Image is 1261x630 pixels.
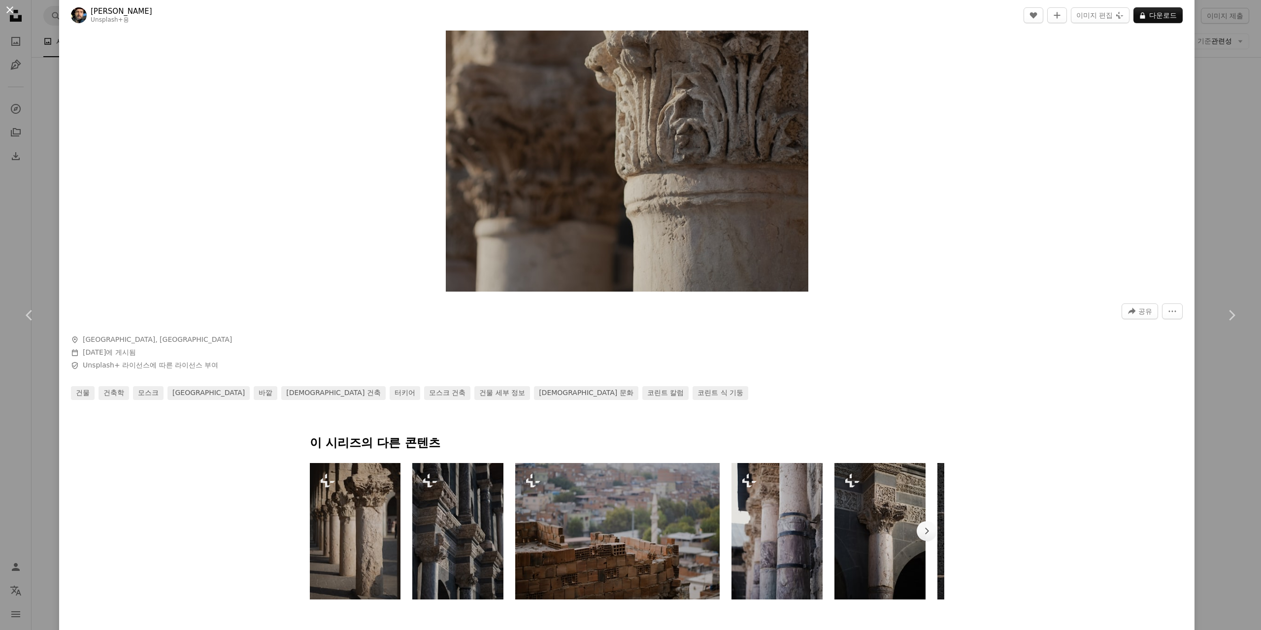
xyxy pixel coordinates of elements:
[310,527,401,535] a: 나란히 앉아 있는 돌기둥 한 줄
[83,361,218,370] span: 에 따른 라이선스 부여
[731,463,823,599] img: 배경에 시계가 있는 열의 클로즈업
[731,527,823,535] a: 배경에 시계가 있는 열의 클로즈업
[310,463,401,599] img: 나란히 앉아 있는 돌기둥 한 줄
[515,527,720,535] a: 건물 꼭대기에 앉아 있는 벽돌 더미
[91,16,152,24] div: 용
[1138,304,1152,319] span: 공유
[99,386,129,400] a: 건축학
[133,386,164,400] a: 모스크
[83,348,136,356] span: 에 게시됨
[71,386,95,400] a: 건물
[1202,268,1261,363] a: 다음
[167,386,250,400] a: [GEOGRAPHIC_DATA]
[83,348,106,356] time: 2022년 11월 11일 오후 5시 56분 32초 GMT+9
[1162,303,1183,319] button: 더 많은 작업
[91,16,123,23] a: Unsplash+
[515,463,720,599] img: 건물 꼭대기에 앉아 있는 벽돌 더미
[83,361,150,369] a: Unsplash+ 라이선스
[693,386,748,400] a: 코린트 식 기둥
[71,7,87,23] img: Levi Meir Clancy의 프로필로 이동
[310,435,944,451] p: 이 시리즈의 다른 콘텐츠
[1071,7,1129,23] button: 이미지 편집
[1133,7,1183,23] button: 다운로드
[281,386,386,400] a: [DEMOGRAPHIC_DATA] 건축
[474,386,530,400] a: 건물 세부 정보
[390,386,420,400] a: 터키어
[642,386,689,400] a: 코린트 칼럼
[834,463,926,599] img: 건물에 있는 기둥의 클로즈업
[254,386,277,400] a: 바깥
[412,463,503,599] img: 건물 옆면에 있는 시계의 클로즈업
[534,386,638,400] a: [DEMOGRAPHIC_DATA] 문화
[1047,7,1067,23] button: 컬렉션에 추가
[83,335,232,345] span: [GEOGRAPHIC_DATA], [GEOGRAPHIC_DATA]
[91,6,152,16] a: [PERSON_NAME]
[1122,303,1158,319] button: 이 이미지 공유
[917,521,936,541] button: 목록을 오른쪽으로 스크롤
[1024,7,1043,23] button: 좋아요
[412,527,503,535] a: 건물 옆면에 있는 시계의 클로즈업
[424,386,470,400] a: 모스크 건축
[834,527,926,535] a: 건물에 있는 기둥의 클로즈업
